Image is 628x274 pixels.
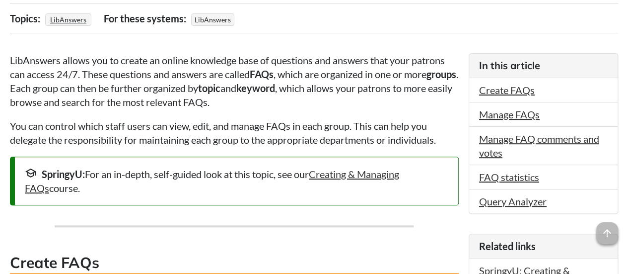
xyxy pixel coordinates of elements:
span: arrow_upward [596,222,618,244]
span: Related links [479,240,536,252]
a: arrow_upward [596,223,618,235]
div: For these systems: [104,9,189,28]
span: school [25,167,37,179]
strong: topic [198,82,220,94]
div: For an in-depth, self-guided look at this topic, see our course. [25,167,448,195]
a: ​Manage FAQs [479,108,540,120]
h3: In this article [479,59,608,73]
strong: FAQs [250,68,274,80]
a: FAQ statistics [479,171,539,183]
strong: SpringyU: [42,168,85,180]
p: LibAnswers allows you to create an online knowledge base of questions and answers that your patro... [10,53,459,109]
span: LibAnswers [191,13,234,26]
a: Query Analyzer [479,195,547,207]
strong: keyword [236,82,275,94]
strong: groups [426,68,456,80]
p: You can control which staff users can view, edit, and manage FAQs in each group. This can help yo... [10,119,459,147]
a: Create FAQs [479,84,535,96]
a: Manage FAQ comments and votes [479,133,599,159]
a: LibAnswers [49,12,88,27]
div: Topics: [10,9,43,28]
